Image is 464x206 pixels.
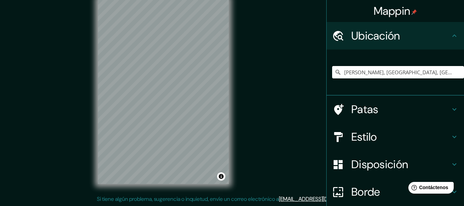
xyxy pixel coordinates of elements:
[327,96,464,123] div: Patas
[332,66,464,78] input: Elige tu ciudad o zona
[351,130,377,144] font: Estilo
[217,172,225,181] button: Activar o desactivar atribución
[327,22,464,50] div: Ubicación
[403,179,456,198] iframe: Lanzador de widgets de ayuda
[327,151,464,178] div: Disposición
[279,195,364,203] a: [EMAIL_ADDRESS][DOMAIN_NAME]
[327,178,464,206] div: Borde
[411,9,417,15] img: pin-icon.png
[351,102,378,117] font: Patas
[351,157,408,172] font: Disposición
[351,185,380,199] font: Borde
[327,123,464,151] div: Estilo
[97,195,279,203] font: Si tiene algún problema, sugerencia o inquietud, envíe un correo electrónico a
[374,4,410,18] font: Mappin
[351,29,400,43] font: Ubicación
